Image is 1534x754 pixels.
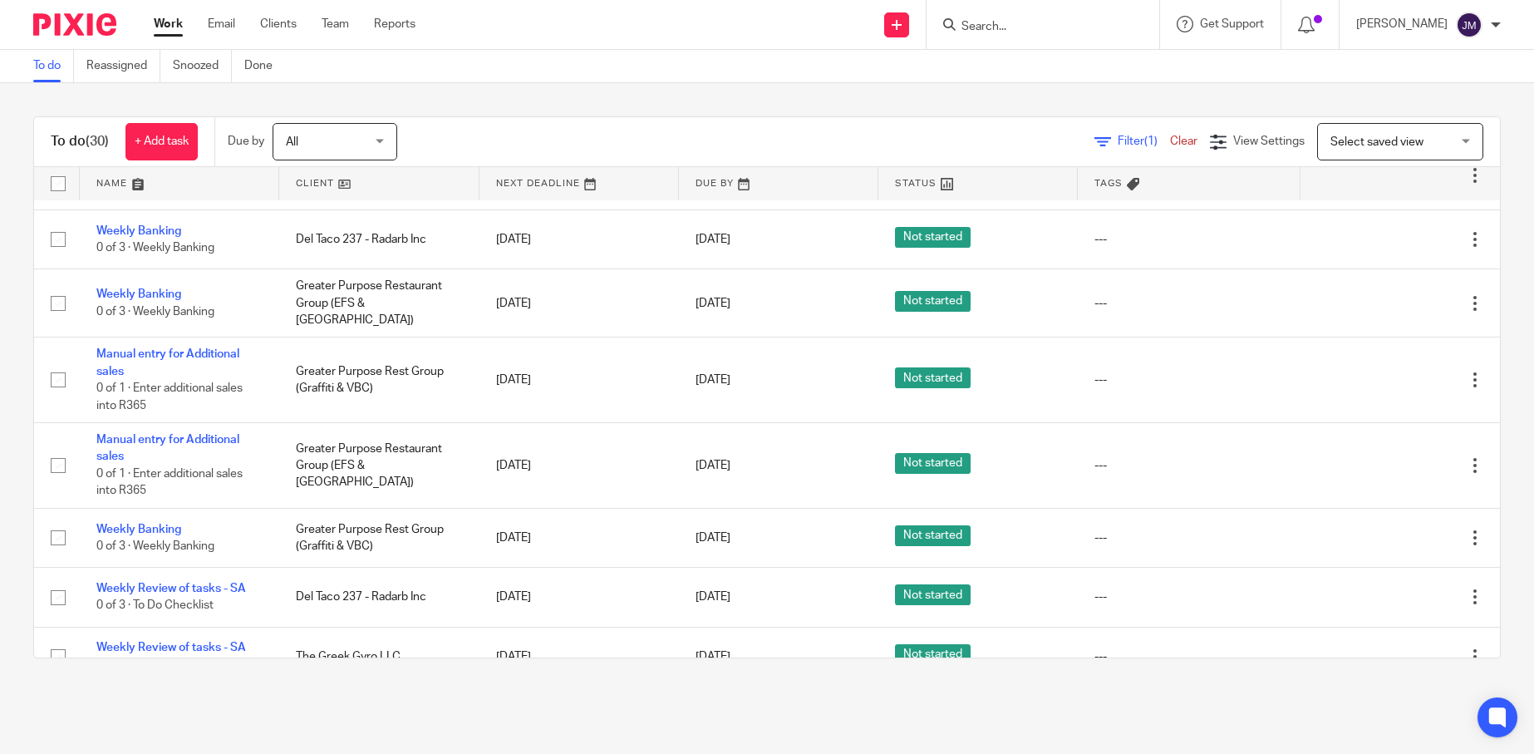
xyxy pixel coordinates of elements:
[374,16,415,32] a: Reports
[696,298,730,309] span: [DATE]
[1094,457,1283,474] div: ---
[96,600,214,612] span: 0 of 3 · To Do Checklist
[228,133,264,150] p: Due by
[244,50,285,82] a: Done
[895,367,971,388] span: Not started
[279,423,479,509] td: Greater Purpose Restaurant Group (EFS & [GEOGRAPHIC_DATA])
[696,651,730,663] span: [DATE]
[51,133,109,150] h1: To do
[279,627,479,686] td: The Greek Gyro LLC
[479,338,679,423] td: [DATE]
[1094,530,1283,546] div: ---
[1094,179,1123,188] span: Tags
[279,508,479,567] td: Greater Purpose Rest Group (Graffiti & VBC)
[1094,648,1283,665] div: ---
[1094,295,1283,312] div: ---
[1094,372,1283,388] div: ---
[260,16,297,32] a: Clients
[96,524,181,535] a: Weekly Banking
[696,234,730,245] span: [DATE]
[96,583,246,594] a: Weekly Review of tasks - SA
[96,306,214,318] span: 0 of 3 · Weekly Banking
[208,16,235,32] a: Email
[696,460,730,471] span: [DATE]
[895,525,971,546] span: Not started
[125,123,198,160] a: + Add task
[895,227,971,248] span: Not started
[96,382,243,411] span: 0 of 1 · Enter additional sales into R365
[154,16,183,32] a: Work
[96,540,214,552] span: 0 of 3 · Weekly Banking
[1200,18,1264,30] span: Get Support
[895,453,971,474] span: Not started
[1118,136,1170,147] span: Filter
[96,468,243,497] span: 0 of 1 · Enter additional sales into R365
[33,13,116,36] img: Pixie
[96,642,246,653] a: Weekly Review of tasks - SA
[322,16,349,32] a: Team
[86,50,160,82] a: Reassigned
[96,242,214,254] span: 0 of 3 · Weekly Banking
[279,209,479,269] td: Del Taco 237 - Radarb Inc
[696,532,730,544] span: [DATE]
[1330,136,1423,148] span: Select saved view
[1170,136,1197,147] a: Clear
[1233,136,1305,147] span: View Settings
[696,374,730,386] span: [DATE]
[279,338,479,423] td: Greater Purpose Rest Group (Graffiti & VBC)
[895,291,971,312] span: Not started
[286,136,298,148] span: All
[173,50,232,82] a: Snoozed
[279,568,479,627] td: Del Taco 237 - Radarb Inc
[96,434,239,462] a: Manual entry for Additional sales
[86,135,109,148] span: (30)
[96,348,239,377] a: Manual entry for Additional sales
[479,508,679,567] td: [DATE]
[1094,231,1283,248] div: ---
[895,644,971,665] span: Not started
[1456,12,1482,38] img: svg%3E
[479,209,679,269] td: [DATE]
[33,50,74,82] a: To do
[1094,589,1283,605] div: ---
[96,288,181,300] a: Weekly Banking
[1356,16,1448,32] p: [PERSON_NAME]
[479,627,679,686] td: [DATE]
[1144,136,1158,147] span: (1)
[696,591,730,603] span: [DATE]
[96,225,181,237] a: Weekly Banking
[479,269,679,338] td: [DATE]
[960,20,1109,35] input: Search
[479,568,679,627] td: [DATE]
[279,269,479,338] td: Greater Purpose Restaurant Group (EFS & [GEOGRAPHIC_DATA])
[895,584,971,605] span: Not started
[479,423,679,509] td: [DATE]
